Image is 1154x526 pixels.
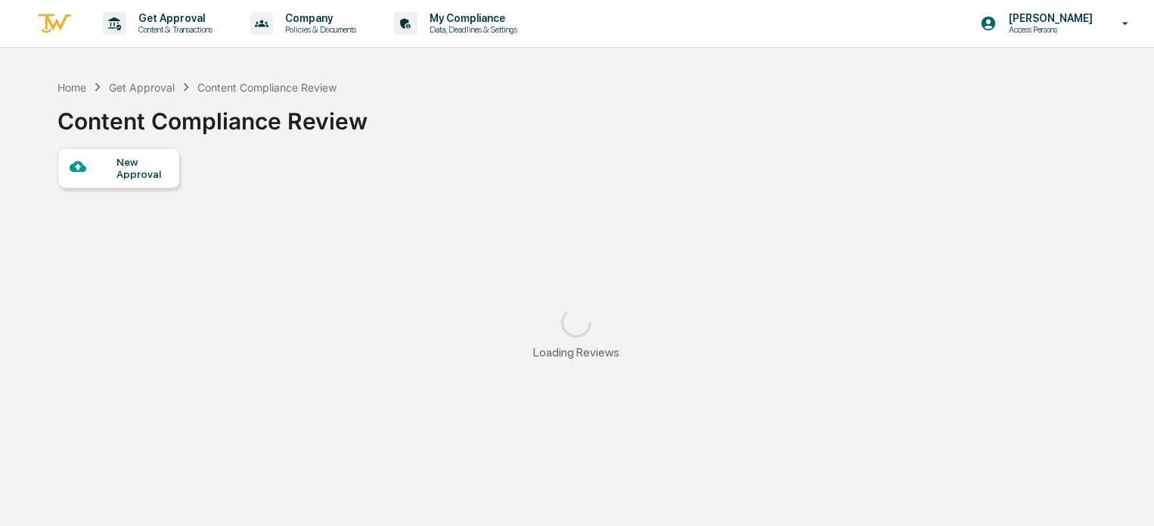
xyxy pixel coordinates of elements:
p: Company [273,12,364,24]
p: Access Persons [997,24,1100,35]
img: logo [36,11,73,36]
p: Content & Transactions [126,24,220,35]
p: [PERSON_NAME] [997,12,1100,24]
div: Get Approval [109,81,175,94]
div: Loading Reviews [533,345,619,359]
p: Policies & Documents [273,24,364,35]
p: Get Approval [126,12,220,24]
div: Home [57,81,86,94]
p: Data, Deadlines & Settings [417,24,525,35]
p: My Compliance [417,12,525,24]
div: New Approval [116,156,167,180]
div: Content Compliance Review [197,81,337,94]
div: Content Compliance Review [57,95,368,135]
